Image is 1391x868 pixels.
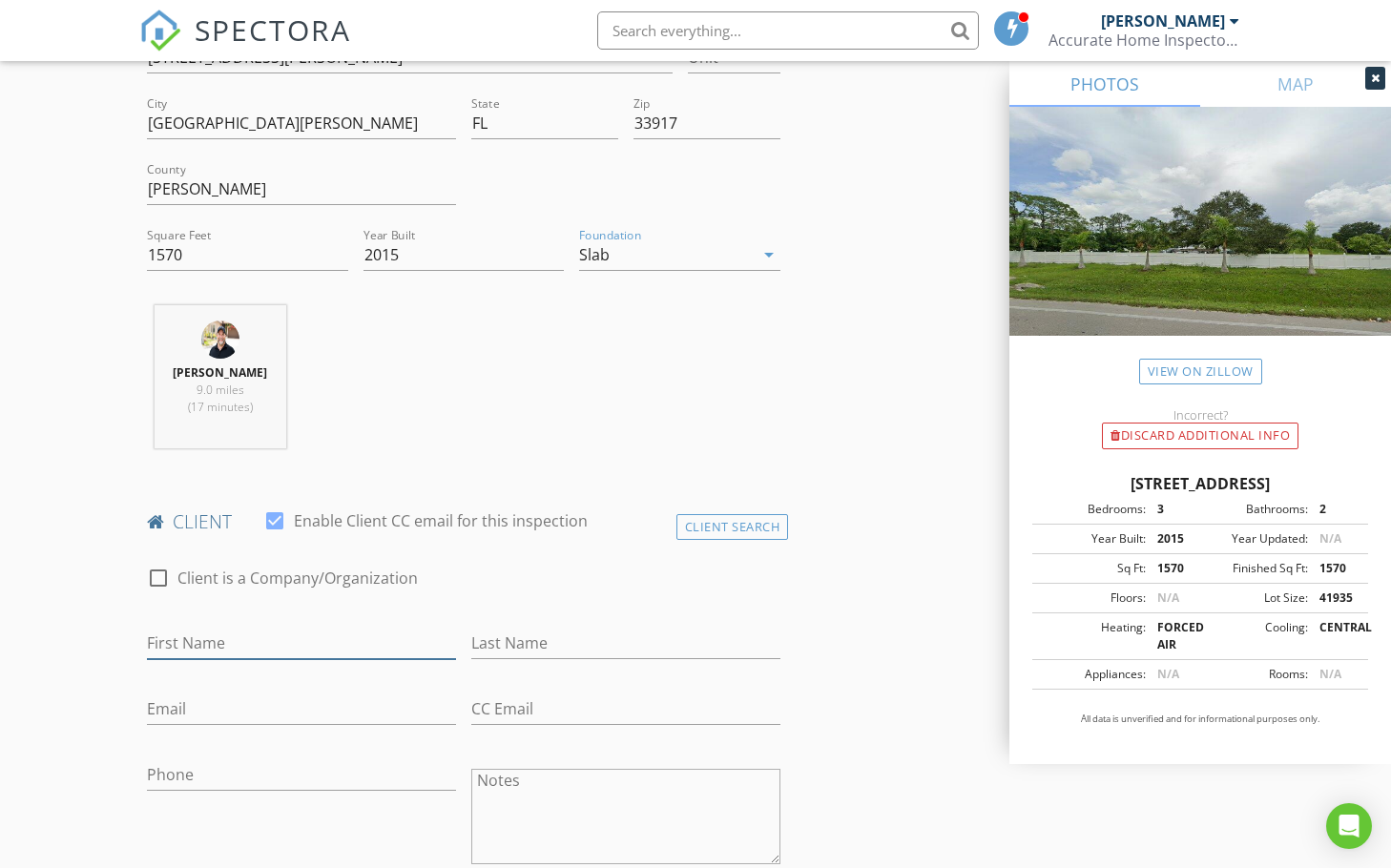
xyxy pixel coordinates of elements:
span: N/A [1157,589,1179,606]
label: Enable Client CC email for this inspection [294,511,588,530]
div: Sq Ft: [1038,560,1146,577]
label: Client is a Company/Organization [177,568,418,588]
div: FORCED AIR [1146,619,1200,653]
div: [STREET_ADDRESS] [1032,472,1368,495]
span: 9.0 miles [197,382,244,398]
div: CENTRAL [1308,619,1362,653]
span: SPECTORA [195,10,351,50]
img: dsc00948.jpg [201,320,239,359]
span: N/A [1319,666,1341,682]
div: Heating: [1038,619,1146,653]
p: All data is unverified and for informational purposes only. [1032,713,1368,726]
div: Rooms: [1200,666,1308,683]
a: View on Zillow [1139,359,1262,384]
img: streetview [1009,107,1391,382]
h4: client [147,509,780,534]
a: MAP [1200,61,1391,107]
div: Slab [579,246,610,263]
a: PHOTOS [1009,61,1200,107]
div: Client Search [676,514,789,540]
div: Year Updated: [1200,530,1308,548]
div: Bathrooms: [1200,501,1308,518]
div: 1570 [1308,560,1362,577]
span: N/A [1319,530,1341,547]
img: The Best Home Inspection Software - Spectora [139,10,181,52]
a: SPECTORA [139,26,351,66]
div: 41935 [1308,589,1362,607]
strong: [PERSON_NAME] [173,364,267,381]
i: arrow_drop_down [758,243,780,266]
div: Year Built: [1038,530,1146,548]
div: Floors: [1038,589,1146,607]
div: Accurate Home Inspectors of Florida [1048,31,1239,50]
span: (17 minutes) [188,399,253,415]
div: Bedrooms: [1038,501,1146,518]
div: Lot Size: [1200,589,1308,607]
div: Finished Sq Ft: [1200,560,1308,577]
div: Cooling: [1200,619,1308,653]
span: N/A [1157,666,1179,682]
div: 2 [1308,501,1362,518]
div: Discard Additional info [1102,423,1298,449]
div: 2015 [1146,530,1200,548]
div: Appliances: [1038,666,1146,683]
div: Open Intercom Messenger [1326,803,1372,849]
div: 3 [1146,501,1200,518]
div: Incorrect? [1009,407,1391,423]
div: [PERSON_NAME] [1101,11,1225,31]
div: 1570 [1146,560,1200,577]
input: Search everything... [597,11,979,50]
